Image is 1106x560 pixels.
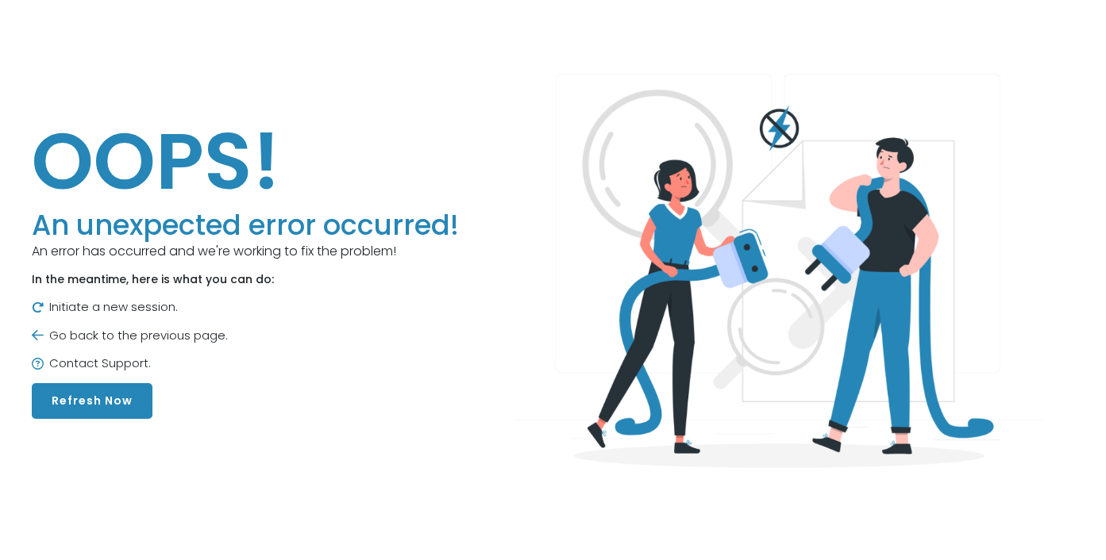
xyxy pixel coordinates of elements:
p: Go back to the previous page. [32,327,459,345]
p: Contact Support. [32,355,459,373]
button: Refresh Now [32,383,152,419]
h1: OOPS! [32,113,459,209]
p: An error has occurred and we're working to fix the problem! [32,242,459,261]
p: Initiate a new session. [32,298,459,316]
h3: An unexpected error occurred! [32,209,459,242]
p: In the meantime, here is what you can do: [32,271,459,288]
